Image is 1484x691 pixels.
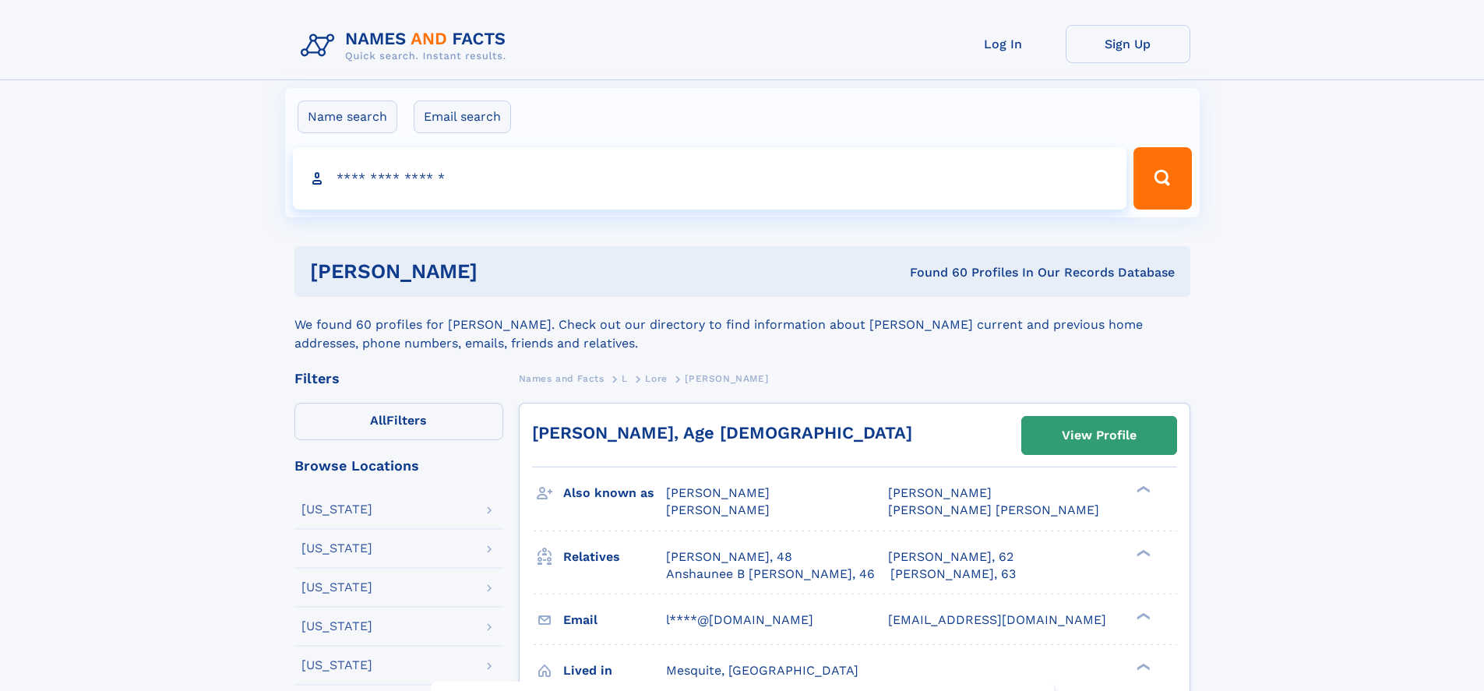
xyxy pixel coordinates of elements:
a: L [622,368,628,388]
button: Search Button [1133,147,1191,210]
h1: [PERSON_NAME] [310,262,694,281]
div: [US_STATE] [301,620,372,633]
div: ❯ [1133,611,1151,621]
a: Names and Facts [519,368,605,388]
span: [PERSON_NAME] [666,502,770,517]
a: [PERSON_NAME], Age [DEMOGRAPHIC_DATA] [532,423,912,442]
div: ❯ [1133,548,1151,558]
input: search input [293,147,1127,210]
a: [PERSON_NAME], 63 [890,566,1016,583]
div: ❯ [1133,661,1151,672]
div: Filters [294,372,503,386]
div: ❯ [1133,485,1151,495]
span: [PERSON_NAME] [888,485,992,500]
span: [PERSON_NAME] [666,485,770,500]
a: [PERSON_NAME], 48 [666,548,792,566]
div: View Profile [1062,418,1137,453]
a: Log In [941,25,1066,63]
div: Found 60 Profiles In Our Records Database [693,264,1175,281]
div: Browse Locations [294,459,503,473]
label: Name search [298,100,397,133]
a: [PERSON_NAME], 62 [888,548,1013,566]
span: L [622,373,628,384]
a: Sign Up [1066,25,1190,63]
span: [EMAIL_ADDRESS][DOMAIN_NAME] [888,612,1106,627]
span: All [370,413,386,428]
div: We found 60 profiles for [PERSON_NAME]. Check out our directory to find information about [PERSON... [294,297,1190,353]
a: Anshaunee B [PERSON_NAME], 46 [666,566,875,583]
div: [US_STATE] [301,659,372,672]
span: [PERSON_NAME] [PERSON_NAME] [888,502,1099,517]
label: Email search [414,100,511,133]
img: Logo Names and Facts [294,25,519,67]
label: Filters [294,403,503,440]
a: View Profile [1022,417,1176,454]
div: [US_STATE] [301,542,372,555]
span: Lore [645,373,667,384]
h3: Lived in [563,658,666,684]
div: [US_STATE] [301,503,372,516]
span: [PERSON_NAME] [685,373,768,384]
h3: Also known as [563,480,666,506]
h3: Email [563,607,666,633]
h3: Relatives [563,544,666,570]
a: Lore [645,368,667,388]
div: [US_STATE] [301,581,372,594]
span: Mesquite, [GEOGRAPHIC_DATA] [666,663,858,678]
